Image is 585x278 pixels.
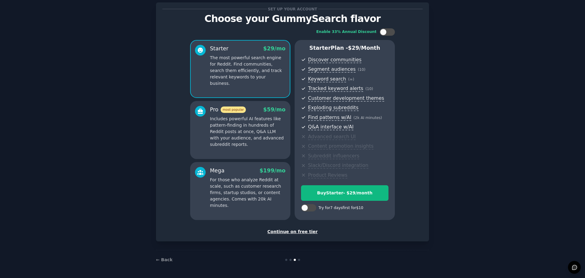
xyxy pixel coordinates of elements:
span: ( ∞ ) [348,77,354,81]
span: Segment audiences [308,66,356,73]
span: $ 29 /mo [263,45,285,52]
div: Pro [210,106,246,114]
div: Buy Starter - $ 29 /month [301,190,388,196]
span: Subreddit influencers [308,153,359,159]
p: Starter Plan - [301,44,388,52]
span: ( 10 ) [365,87,373,91]
a: ← Back [156,257,172,262]
p: Includes powerful AI features like pattern-finding in hundreds of Reddit posts at once, Q&A LLM w... [210,116,285,148]
div: Try for 7 days first for $10 [318,205,363,211]
button: BuyStarter- $29/month [301,185,388,201]
span: Exploding subreddits [308,105,358,111]
span: Slack/Discord integration [308,162,368,169]
span: Tracked keyword alerts [308,85,363,92]
div: Enable 33% Annual Discount [316,29,377,35]
span: Keyword search [308,76,346,82]
span: $ 199 /mo [260,168,285,174]
p: The most powerful search engine for Reddit. Find communities, search them efficiently, and track ... [210,55,285,87]
span: most popular [221,107,246,113]
p: For those who analyze Reddit at scale, such as customer research firms, startup studios, or conte... [210,177,285,209]
div: Starter [210,45,229,52]
span: $ 29 /month [348,45,380,51]
span: Product Reviews [308,172,347,179]
span: $ 59 /mo [263,107,285,113]
span: Advanced search UI [308,134,356,140]
span: Set up your account [267,6,318,12]
span: Customer development themes [308,95,384,102]
span: Discover communities [308,57,361,63]
span: ( 10 ) [358,67,365,72]
span: Q&A interface w/AI [308,124,353,130]
span: Content promotion insights [308,143,374,150]
span: Find patterns w/AI [308,114,351,121]
p: Choose your GummySearch flavor [162,13,423,24]
span: ( 2k AI minutes ) [353,116,382,120]
div: Continue on free tier [162,229,423,235]
div: Mega [210,167,225,175]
